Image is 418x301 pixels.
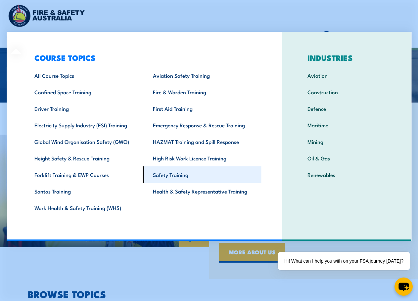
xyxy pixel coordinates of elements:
[143,117,261,133] a: Emergency Response & Rescue Training
[178,29,199,45] a: About Us
[214,29,227,45] a: News
[297,133,396,150] a: Mining
[278,252,410,270] div: Hi! What can I help you with on your FSA journey [DATE]?
[24,84,143,100] a: Confined Space Training
[28,289,411,298] h2: BROWSE TOPICS
[143,100,261,117] a: First Aid Training
[24,183,143,199] a: Santos Training
[297,100,396,117] a: Defence
[7,29,25,45] a: Courses
[219,243,285,263] a: MORE ABOUT US
[297,150,396,166] a: Oil & Gas
[24,133,143,150] a: Global Wind Organisation Safety (GWO)
[24,53,261,62] h3: COURSE TOPICS
[143,166,261,183] a: Safety Training
[40,29,79,45] a: Course Calendar
[241,29,275,45] a: Learner Portal
[297,84,396,100] a: Construction
[143,150,261,166] a: High Risk Work Licence Training
[297,166,396,183] a: Renewables
[24,150,143,166] a: Height Safety & Rescue Training
[24,67,143,84] a: All Course Topics
[143,183,261,199] a: Health & Safety Representative Training
[395,278,413,296] button: chat-button
[297,53,396,62] h3: INDUSTRIES
[93,29,163,45] a: Emergency Response Services
[297,67,396,84] a: Aviation
[143,67,261,84] a: Aviation Safety Training
[143,133,261,150] a: HAZMAT Training and Spill Response
[24,199,143,216] a: Work Health & Safety Training (WHS)
[24,166,143,183] a: Forklift Training & EWP Courses
[24,100,143,117] a: Driver Training
[290,29,308,45] a: Contact
[24,117,143,133] a: Electricity Supply Industry (ESI) Training
[143,84,261,100] a: Fire & Warden Training
[297,117,396,133] a: Maritime
[84,236,175,241] span: GET TO KNOW US IN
